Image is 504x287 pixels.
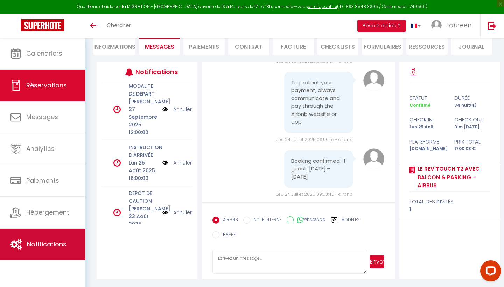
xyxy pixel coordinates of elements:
[308,3,337,9] a: en cliquant ici
[276,136,353,142] span: Jeu 24 Juillet 2025 09:50:57 - airbnb
[145,43,174,51] span: Messages
[228,37,269,55] li: Contrat
[341,217,360,225] label: Modèles
[451,37,492,55] li: Journal
[291,79,346,126] pre: To protect your payment, always communicate and pay through the Airbnb website or app.
[93,37,135,55] li: Informations
[450,124,495,131] div: Dim [DATE]
[409,102,430,108] span: Confirmé
[101,14,136,38] a: Chercher
[173,159,192,167] a: Annuler
[405,115,450,124] div: check in
[173,105,192,113] a: Annuler
[405,94,450,102] div: statut
[162,209,168,216] img: NO IMAGE
[135,64,174,80] h3: Notifications
[426,14,480,38] a: ... Laureen
[363,148,384,169] img: avatar.png
[129,98,158,136] p: [PERSON_NAME] 27 Septembre 2025 12:00:00
[129,159,158,182] p: Lun 25 Août 2025 16:00:00
[405,124,450,131] div: Lun 25 Aoû
[26,81,67,90] span: Réservations
[406,37,447,55] li: Ressources
[129,143,158,159] p: INSTRUCTION D'ARRIVÉE
[450,94,495,102] div: durée
[129,189,158,205] p: DEPOT DE CAUTION
[405,138,450,146] div: Plateforme
[357,20,406,32] button: Besoin d'aide ?
[21,19,64,31] img: Super Booking
[409,197,490,206] div: total des invités
[488,21,496,30] img: logout
[317,37,358,55] li: CHECKLISTS
[409,205,490,214] div: 1
[129,205,158,236] p: [PERSON_NAME] 23 Août 2025 12:00:00
[450,146,495,152] div: 1700.03 €
[363,70,384,91] img: avatar.png
[291,157,346,181] pre: Booking confirmed · 1 guest, [DATE] – [DATE]
[450,102,495,109] div: 34 nuit(s)
[405,146,450,152] div: [DOMAIN_NAME]
[26,208,69,217] span: Hébergement
[450,138,495,146] div: Prix total
[294,216,325,224] label: WhatsApp
[370,255,384,268] button: Envoyer
[446,21,471,29] span: Laureen
[107,21,131,29] span: Chercher
[250,217,281,224] label: NOTE INTERNE
[26,49,62,58] span: Calendriers
[173,209,192,216] a: Annuler
[450,115,495,124] div: check out
[162,159,168,167] img: NO IMAGE
[276,191,353,197] span: Jeu 24 Juillet 2025 09:53:45 - airbnb
[26,144,55,153] span: Analytics
[219,231,237,239] label: RAPPEL
[27,240,66,248] span: Notifications
[431,20,442,30] img: ...
[273,37,314,55] li: Facture
[475,258,504,287] iframe: LiveChat chat widget
[26,112,58,121] span: Messages
[129,82,158,98] p: MODALITE DE DEPART
[183,37,224,55] li: Paiements
[415,165,490,190] a: Le Rev’touch T2 avec balcon & parking – Airbus
[219,217,238,224] label: AIRBNB
[362,37,403,55] li: FORMULAIRES
[162,105,168,113] img: NO IMAGE
[26,176,59,185] span: Paiements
